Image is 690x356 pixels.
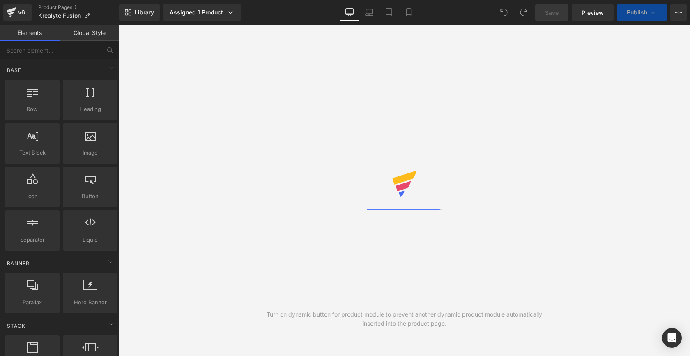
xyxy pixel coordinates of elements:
div: Open Intercom Messenger [662,328,682,348]
div: Turn on dynamic button for product module to prevent another dynamic product module automatically... [262,310,547,328]
span: Publish [627,9,647,16]
span: Text Block [7,148,57,157]
a: Desktop [340,4,359,21]
button: Redo [515,4,532,21]
span: Image [65,148,115,157]
a: Product Pages [38,4,119,11]
a: Mobile [399,4,419,21]
span: Liquid [65,236,115,244]
span: Separator [7,236,57,244]
span: Krealyte Fusion [38,12,81,19]
button: More [670,4,687,21]
div: v6 [16,7,27,18]
span: Library [135,9,154,16]
a: Preview [572,4,614,21]
a: Laptop [359,4,379,21]
span: Base [6,66,22,74]
span: Parallax [7,298,57,307]
span: Button [65,192,115,201]
span: Save [545,8,559,17]
span: Banner [6,259,30,267]
span: Heading [65,105,115,113]
span: Icon [7,192,57,201]
div: Assigned 1 Product [170,8,235,16]
a: Global Style [60,25,119,41]
a: New Library [119,4,160,21]
span: Stack [6,322,26,330]
span: Hero Banner [65,298,115,307]
button: Publish [617,4,667,21]
a: v6 [3,4,32,21]
span: Row [7,105,57,113]
button: Undo [496,4,512,21]
span: Preview [582,8,604,17]
a: Tablet [379,4,399,21]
